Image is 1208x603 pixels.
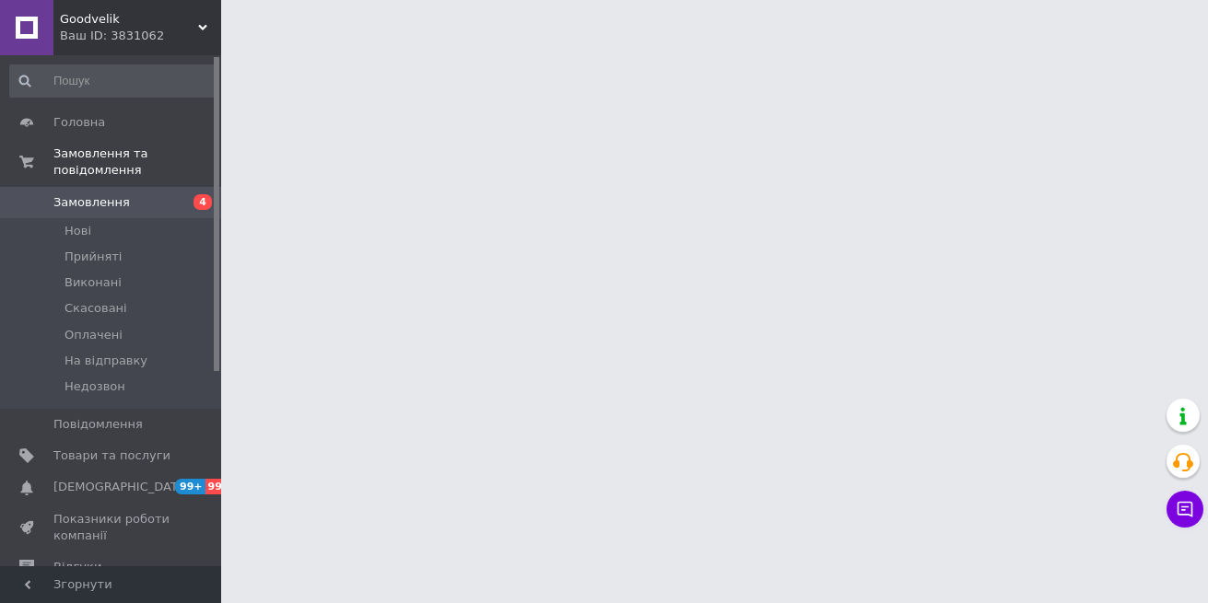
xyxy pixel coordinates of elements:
span: На відправку [65,353,147,369]
span: Повідомлення [53,416,143,433]
button: Чат з покупцем [1167,491,1203,528]
span: Оплачені [65,327,123,343]
div: Ваш ID: 3831062 [60,28,221,44]
span: Прийняті [65,249,122,265]
span: Товари та послуги [53,447,170,464]
span: Головна [53,114,105,131]
span: Виконані [65,274,122,291]
span: Показники роботи компанії [53,511,170,544]
span: Відгуки [53,559,101,575]
span: 99+ [175,479,205,494]
span: Замовлення та повідомлення [53,145,221,179]
input: Пошук [9,64,217,98]
span: Нові [65,223,91,239]
span: Скасовані [65,300,127,317]
span: 4 [194,194,212,210]
span: Goodvelik [60,11,198,28]
span: Замовлення [53,194,130,211]
span: 99+ [205,479,236,494]
span: Недозвон [65,378,125,395]
span: [DEMOGRAPHIC_DATA] [53,479,190,495]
